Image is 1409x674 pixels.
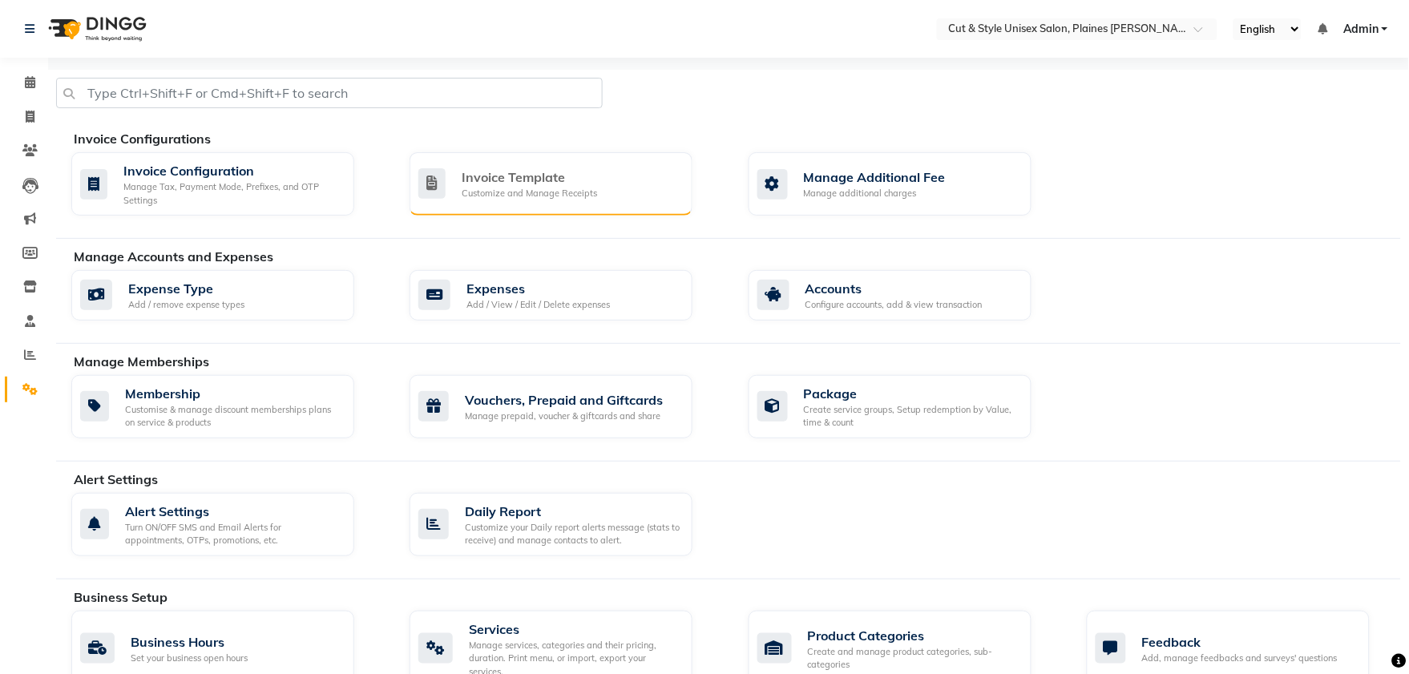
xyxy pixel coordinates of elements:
[1142,652,1338,665] div: Add, manage feedbacks and surveys' questions
[804,187,946,200] div: Manage additional charges
[808,626,1019,645] div: Product Categories
[462,167,597,187] div: Invoice Template
[465,502,680,521] div: Daily Report
[123,180,341,207] div: Manage Tax, Payment Mode, Prefixes, and OTP Settings
[1142,632,1338,652] div: Feedback
[410,270,724,321] a: ExpensesAdd / View / Edit / Delete expenses
[465,521,680,547] div: Customize your Daily report alerts message (stats to receive) and manage contacts to alert.
[1343,21,1379,38] span: Admin
[410,152,724,216] a: Invoice TemplateCustomize and Manage Receipts
[804,403,1019,430] div: Create service groups, Setup redemption by Value, time & count
[125,403,341,430] div: Customise & manage discount memberships plans on service & products
[131,652,248,665] div: Set your business open hours
[410,493,724,556] a: Daily ReportCustomize your Daily report alerts message (stats to receive) and manage contacts to ...
[805,279,983,298] div: Accounts
[71,270,386,321] a: Expense TypeAdd / remove expense types
[131,632,248,652] div: Business Hours
[749,152,1063,216] a: Manage Additional FeeManage additional charges
[410,375,724,438] a: Vouchers, Prepaid and GiftcardsManage prepaid, voucher & giftcards and share
[125,521,341,547] div: Turn ON/OFF SMS and Email Alerts for appointments, OTPs, promotions, etc.
[465,390,663,410] div: Vouchers, Prepaid and Giftcards
[804,384,1019,403] div: Package
[804,167,946,187] div: Manage Additional Fee
[466,298,610,312] div: Add / View / Edit / Delete expenses
[805,298,983,312] div: Configure accounts, add & view transaction
[71,152,386,216] a: Invoice ConfigurationManage Tax, Payment Mode, Prefixes, and OTP Settings
[123,161,341,180] div: Invoice Configuration
[749,270,1063,321] a: AccountsConfigure accounts, add & view transaction
[462,187,597,200] div: Customize and Manage Receipts
[128,279,244,298] div: Expense Type
[125,502,341,521] div: Alert Settings
[749,375,1063,438] a: PackageCreate service groups, Setup redemption by Value, time & count
[466,279,610,298] div: Expenses
[128,298,244,312] div: Add / remove expense types
[56,78,603,108] input: Type Ctrl+Shift+F or Cmd+Shift+F to search
[71,375,386,438] a: MembershipCustomise & manage discount memberships plans on service & products
[125,384,341,403] div: Membership
[41,6,151,51] img: logo
[465,410,663,423] div: Manage prepaid, voucher & giftcards and share
[71,493,386,556] a: Alert SettingsTurn ON/OFF SMS and Email Alerts for appointments, OTPs, promotions, etc.
[808,645,1019,672] div: Create and manage product categories, sub-categories
[469,620,680,639] div: Services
